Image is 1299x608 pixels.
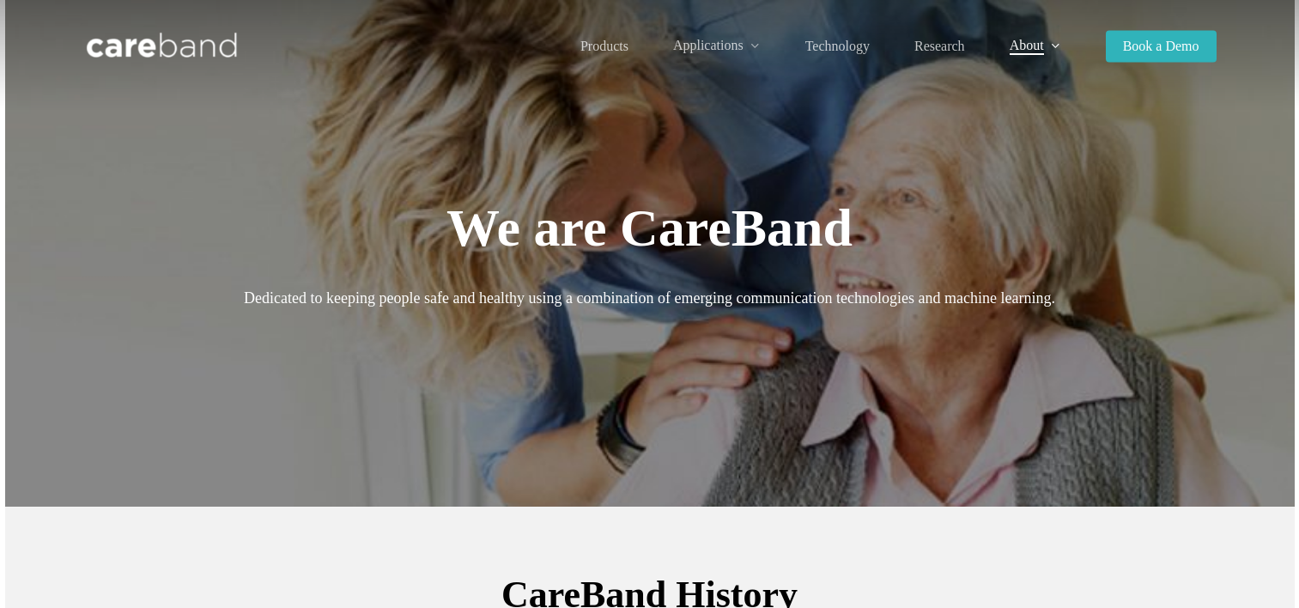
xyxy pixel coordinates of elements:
[673,38,744,52] span: Applications
[83,284,1217,312] p: Dedicated to keeping people safe and healthy using a combination of emerging communication techno...
[83,195,1217,261] h1: We are CareBand
[805,40,870,53] a: Technology
[1010,38,1044,52] span: About
[580,40,628,53] a: Products
[914,40,965,53] a: Research
[1106,40,1217,53] a: Book a Demo
[1123,39,1199,53] span: Book a Demo
[1010,39,1061,53] a: About
[673,39,761,53] a: Applications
